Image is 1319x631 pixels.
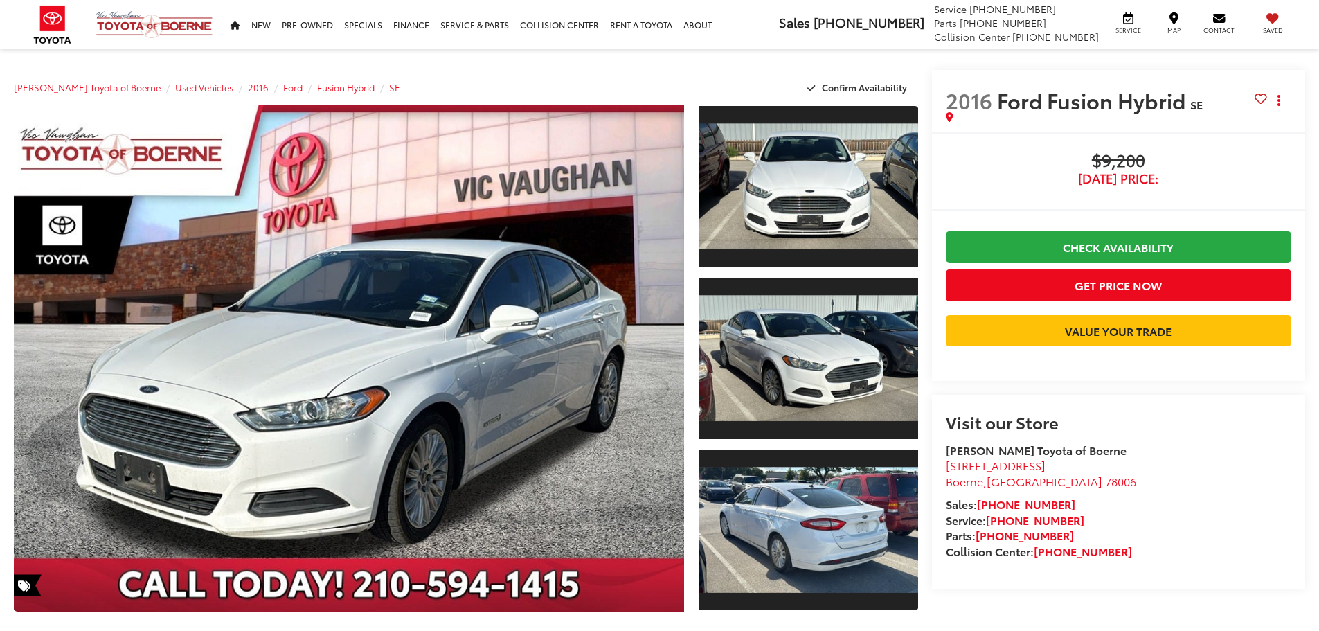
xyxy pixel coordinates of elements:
[699,276,918,441] a: Expand Photo 2
[934,2,967,16] span: Service
[14,81,161,94] a: [PERSON_NAME] Toyota of Boerne
[96,10,213,39] img: Vic Vaughan Toyota of Boerne
[822,81,907,94] span: Confirm Availability
[1190,96,1203,112] span: SE
[248,81,269,94] a: 2016
[1012,30,1099,44] span: [PHONE_NUMBER]
[14,105,684,612] a: Expand Photo 0
[934,30,1010,44] span: Collision Center
[1277,95,1280,106] span: dropdown dots
[1105,473,1136,489] span: 78006
[1203,26,1235,35] span: Contact
[814,13,924,31] span: [PHONE_NUMBER]
[946,231,1291,263] a: Check Availability
[946,473,1136,489] span: ,
[697,467,919,592] img: 2016 Ford Fusion Hybrid SE
[977,496,1075,512] a: [PHONE_NUMBER]
[946,85,992,115] span: 2016
[946,442,1127,458] strong: [PERSON_NAME] Toyota of Boerne
[987,473,1102,489] span: [GEOGRAPHIC_DATA]
[1257,26,1288,35] span: Saved
[960,16,1046,30] span: [PHONE_NUMBER]
[946,269,1291,301] button: Get Price Now
[946,172,1291,186] span: [DATE] Price:
[946,315,1291,346] a: Value Your Trade
[699,448,918,612] a: Expand Photo 3
[1267,88,1291,112] button: Actions
[1158,26,1189,35] span: Map
[946,457,1046,473] span: [STREET_ADDRESS]
[14,574,42,596] span: Special
[986,512,1084,528] a: [PHONE_NUMBER]
[7,102,690,614] img: 2016 Ford Fusion Hybrid SE
[317,81,375,94] a: Fusion Hybrid
[946,527,1074,543] strong: Parts:
[283,81,303,94] a: Ford
[946,413,1291,431] h2: Visit our Store
[1034,543,1132,559] a: [PHONE_NUMBER]
[779,13,810,31] span: Sales
[946,473,983,489] span: Boerne
[946,151,1291,172] span: $9,200
[997,85,1190,115] span: Ford Fusion Hybrid
[389,81,400,94] a: SE
[697,296,919,421] img: 2016 Ford Fusion Hybrid SE
[934,16,957,30] span: Parts
[946,457,1136,489] a: [STREET_ADDRESS] Boerne,[GEOGRAPHIC_DATA] 78006
[946,543,1132,559] strong: Collision Center:
[175,81,233,94] a: Used Vehicles
[969,2,1056,16] span: [PHONE_NUMBER]
[1113,26,1144,35] span: Service
[976,527,1074,543] a: [PHONE_NUMBER]
[946,496,1075,512] strong: Sales:
[800,75,918,100] button: Confirm Availability
[697,124,919,249] img: 2016 Ford Fusion Hybrid SE
[946,512,1084,528] strong: Service:
[699,105,918,269] a: Expand Photo 1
